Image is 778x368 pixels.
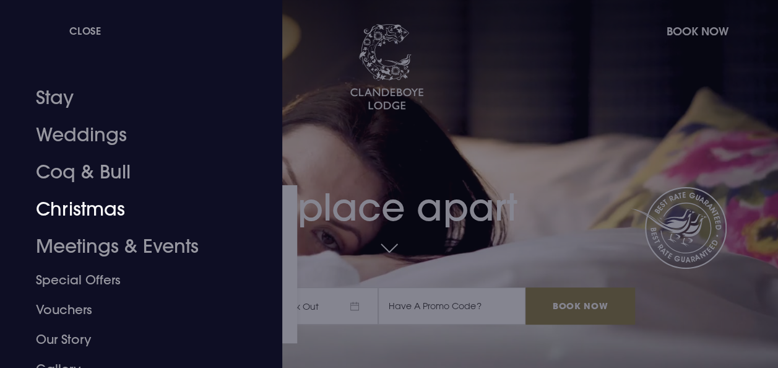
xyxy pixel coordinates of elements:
[36,325,230,354] a: Our Story
[36,79,230,116] a: Stay
[36,191,230,228] a: Christmas
[36,228,230,265] a: Meetings & Events
[36,295,230,325] a: Vouchers
[69,24,102,37] span: Close
[36,154,230,191] a: Coq & Bull
[36,116,230,154] a: Weddings
[37,18,102,43] button: Close
[36,265,230,295] a: Special Offers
